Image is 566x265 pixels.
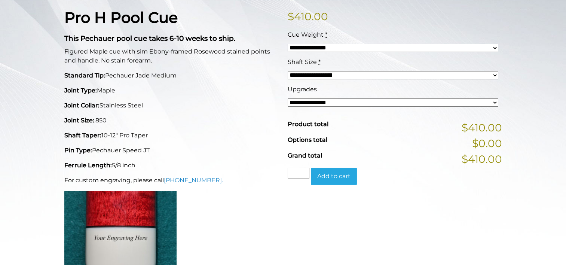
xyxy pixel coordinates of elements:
strong: Joint Size: [64,117,94,124]
span: $ [288,10,294,23]
p: 10-12" Pro Taper [64,131,279,140]
span: Product total [288,121,328,128]
p: Maple [64,86,279,95]
strong: Pro H Pool Cue [64,8,178,27]
a: [PHONE_NUMBER]. [164,177,223,184]
span: Grand total [288,152,322,159]
strong: Standard Tip: [64,72,105,79]
strong: Ferrule Length: [64,162,112,169]
abbr: required [318,58,321,66]
strong: Joint Type: [64,87,97,94]
p: Figured Maple cue with sim Ebony-framed Rosewood stained points and handle. No stain forearm. [64,47,279,65]
p: .850 [64,116,279,125]
span: Cue Weight [288,31,324,38]
abbr: required [325,31,327,38]
span: $410.00 [462,120,502,135]
bdi: 410.00 [288,10,328,23]
p: Pechauer Jade Medium [64,71,279,80]
p: For custom engraving, please call [64,176,279,185]
strong: Joint Collar: [64,102,100,109]
input: Product quantity [288,168,309,179]
p: Stainless Steel [64,101,279,110]
strong: This Pechauer pool cue takes 6-10 weeks to ship. [64,34,235,43]
p: 5/8 inch [64,161,279,170]
strong: Shaft Taper: [64,132,101,139]
span: Shaft Size [288,58,317,66]
span: $410.00 [462,151,502,167]
strong: Pin Type: [64,147,92,154]
span: Upgrades [288,86,317,93]
span: $0.00 [472,135,502,151]
button: Add to cart [311,168,357,185]
span: Options total [288,136,327,143]
p: Pechauer Speed JT [64,146,279,155]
